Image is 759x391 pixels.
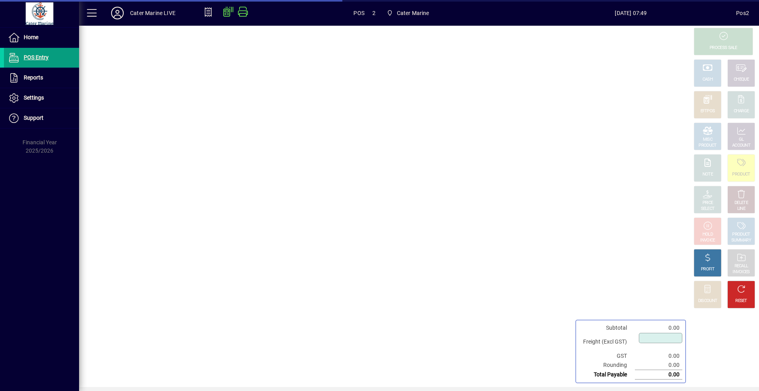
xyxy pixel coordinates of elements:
a: Settings [4,88,79,108]
div: NOTE [702,172,713,178]
td: Freight (Excl GST) [579,332,635,351]
div: CHARGE [734,108,749,114]
span: Settings [24,94,44,101]
div: INVOICES [733,269,750,275]
div: DELETE [734,200,748,206]
div: EFTPOS [700,108,715,114]
span: Cater Marine [397,7,429,19]
a: Home [4,28,79,47]
td: Rounding [579,361,635,370]
div: CHEQUE [734,77,749,83]
td: Subtotal [579,323,635,332]
div: PRODUCT [699,143,716,149]
div: HOLD [702,232,713,238]
div: GL [739,137,744,143]
div: INVOICE [700,238,715,244]
td: 0.00 [635,361,682,370]
div: Pos2 [736,7,749,19]
div: ACCOUNT [732,143,750,149]
div: PRODUCT [732,232,750,238]
span: Home [24,34,38,40]
span: POS [353,7,364,19]
td: 0.00 [635,351,682,361]
span: POS Entry [24,54,49,60]
div: RECALL [734,263,748,269]
div: PROCESS SALE [710,45,737,51]
div: PROFIT [701,266,714,272]
div: RESET [735,298,747,304]
span: [DATE] 07:49 [526,7,736,19]
div: LINE [737,206,745,212]
span: Support [24,115,43,121]
span: 2 [372,7,376,19]
div: Cater Marine LIVE [130,7,176,19]
td: GST [579,351,635,361]
a: Reports [4,68,79,88]
div: MISC [703,137,712,143]
div: CASH [702,77,713,83]
div: DISCOUNT [698,298,717,304]
button: Profile [105,6,130,20]
div: PRODUCT [732,172,750,178]
td: 0.00 [635,323,682,332]
div: PRICE [702,200,713,206]
div: SUMMARY [731,238,751,244]
a: Support [4,108,79,128]
span: Reports [24,74,43,81]
td: Total Payable [579,370,635,380]
span: Cater Marine [383,6,432,20]
td: 0.00 [635,370,682,380]
div: SELECT [701,206,715,212]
